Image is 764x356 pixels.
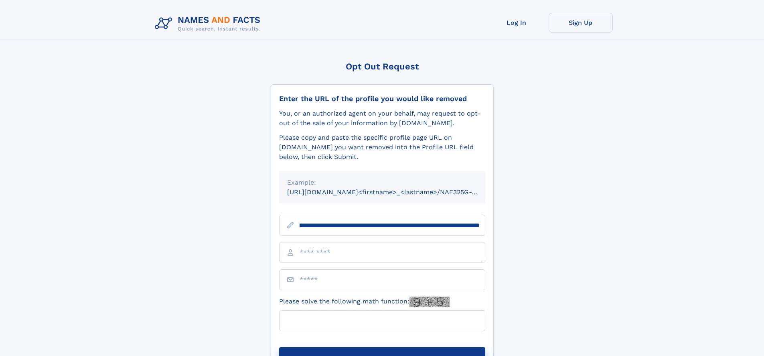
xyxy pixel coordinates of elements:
[271,61,494,71] div: Opt Out Request
[279,94,485,103] div: Enter the URL of the profile you would like removed
[287,188,501,196] small: [URL][DOMAIN_NAME]<firstname>_<lastname>/NAF325G-xxxxxxxx
[152,13,267,35] img: Logo Names and Facts
[549,13,613,33] a: Sign Up
[279,109,485,128] div: You, or an authorized agent on your behalf, may request to opt-out of the sale of your informatio...
[279,297,450,307] label: Please solve the following math function:
[287,178,477,187] div: Example:
[484,13,549,33] a: Log In
[279,133,485,162] div: Please copy and paste the specific profile page URL on [DOMAIN_NAME] you want removed into the Pr...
